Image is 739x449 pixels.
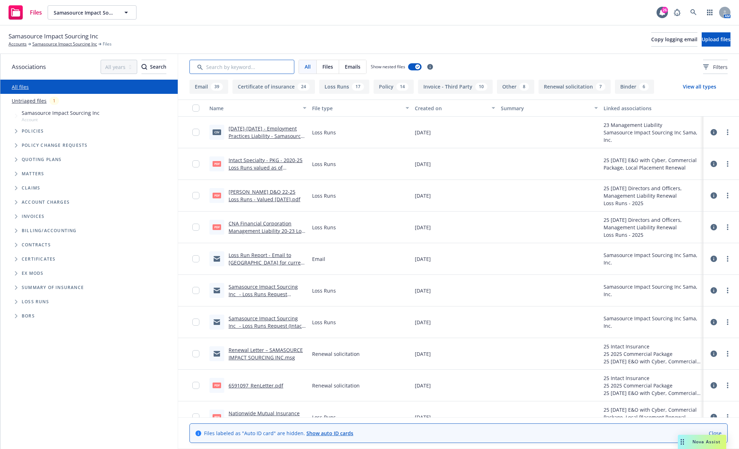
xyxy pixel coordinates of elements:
[723,128,732,137] a: more
[604,199,701,207] div: Loss Runs - 2025
[703,60,728,74] button: Filters
[475,83,487,91] div: 10
[22,157,62,162] span: Quoting plans
[671,80,728,94] button: View all types
[141,64,147,70] svg: Search
[415,129,431,136] span: [DATE]
[12,97,47,105] a: Untriaged files
[604,251,701,266] div: Samasource Impact Sourcing Inc Sama, Inc.
[418,80,493,94] button: Invoice - Third Party
[412,100,498,117] button: Created on
[213,161,221,166] span: pdf
[312,105,401,112] div: File type
[213,193,221,198] span: pdf
[232,80,315,94] button: Certificate of insurance
[670,5,684,20] a: Report a Bug
[345,63,360,70] span: Emails
[723,349,732,358] a: more
[207,100,309,117] button: Name
[213,224,221,230] span: pdf
[12,62,46,71] span: Associations
[0,108,178,224] div: Tree Example
[651,36,697,43] span: Copy logging email
[604,105,701,112] div: Linked associations
[229,410,304,432] a: Nationwide Mutual Insurance Company E&O with Cyber 21-25 Loss Runs - Valued [DATE].PDF
[601,100,703,117] button: Linked associations
[604,406,701,421] div: 25 [DATE] E&O with Cyber, Commercial Package, Local Placement Renewal
[192,319,199,326] input: Toggle Row Selected
[192,382,199,389] input: Toggle Row Selected
[692,439,721,445] span: Nova Assist
[229,252,306,273] a: Loss Run Report - Email to [GEOGRAPHIC_DATA] for current valued as of [DATE] (Intact).msg
[189,60,294,74] input: Search by keyword...
[305,63,311,70] span: All
[415,224,431,231] span: [DATE]
[22,300,49,304] span: Loss Runs
[229,157,302,178] a: Intact Specialty - PKG - 2020-25 Loss Runs valued as of [DATE].pdf
[312,382,360,389] span: Renewal solicitation
[306,430,353,437] a: Show auto ID cards
[22,271,43,276] span: Ex Mods
[415,192,431,199] span: [DATE]
[22,214,45,219] span: Invoices
[501,105,590,112] div: Summary
[723,191,732,200] a: more
[49,97,59,105] div: 1
[615,80,654,94] button: Binder
[22,285,84,290] span: Summary of insurance
[141,60,166,74] div: Search
[604,121,701,129] div: 23 Management Liability
[103,41,112,47] span: Files
[9,41,27,47] a: Accounts
[322,63,333,70] span: Files
[702,32,730,47] button: Upload files
[678,435,726,449] button: Nova Assist
[678,435,687,449] div: Drag to move
[204,429,353,437] span: Files labeled as "Auto ID card" are hidden.
[192,105,199,112] input: Select all
[192,224,199,231] input: Toggle Row Selected
[662,7,668,13] div: 26
[604,156,701,171] div: 25 [DATE] E&O with Cyber, Commercial Package, Local Placement Renewal
[213,383,221,388] span: pdf
[312,192,336,199] span: Loss Runs
[604,374,701,382] div: 25 Intact Insurance
[415,319,431,326] span: [DATE]
[604,389,701,397] div: 25 [DATE] E&O with Cyber, Commercial Package, Local Placement Renewal
[498,100,601,117] button: Summary
[519,83,529,91] div: 8
[604,231,701,239] div: Loss Runs - 2025
[723,381,732,390] a: more
[312,319,336,326] span: Loss Runs
[312,160,336,168] span: Loss Runs
[415,255,431,263] span: [DATE]
[211,83,223,91] div: 39
[189,80,228,94] button: Email
[415,160,431,168] span: [DATE]
[415,382,431,389] span: [DATE]
[213,414,221,419] span: PDF
[312,255,325,263] span: Email
[604,343,701,350] div: 25 Intact Insurance
[371,64,405,70] span: Show nested files
[723,318,732,326] a: more
[209,105,299,112] div: Name
[229,125,305,147] a: [DATE]-[DATE] - Employment Practices Liability - Samasource Impact Sourcing Inc - [DATE].csv
[22,186,40,190] span: Claims
[604,216,701,231] div: 25 [DATE] Directors and Officers, Management Liability Renewal
[229,283,298,305] a: Samasource Impact Sourcing Inc_ - Loss Runs Request (E&O_Cyber).msg
[12,84,29,90] a: All files
[596,83,605,91] div: 7
[229,347,303,361] a: Renewal Letter – SAMASOURCE IMPACT SOURCING INC.msg
[703,5,717,20] a: Switch app
[6,2,45,22] a: Files
[651,32,697,47] button: Copy logging email
[723,255,732,263] a: more
[415,350,431,358] span: [DATE]
[22,129,44,133] span: Policies
[312,413,336,421] span: Loss Runs
[22,117,100,123] span: Account
[192,287,199,294] input: Toggle Row Selected
[192,413,199,421] input: Toggle Row Selected
[229,220,306,242] a: CNA Financial Corporation Management Liability 20-23 Loss Runs - Valued [DATE].pdf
